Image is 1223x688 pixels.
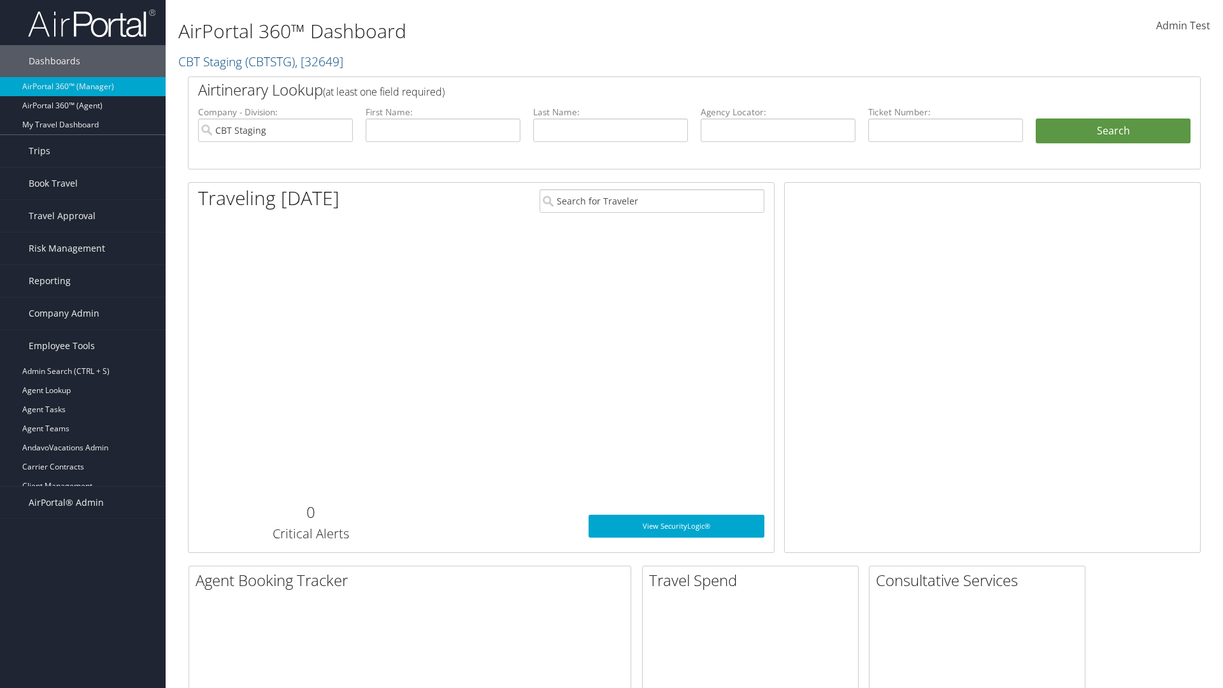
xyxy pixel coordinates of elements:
label: First Name: [366,106,520,118]
label: Agency Locator: [701,106,855,118]
a: CBT Staging [178,53,343,70]
button: Search [1036,118,1191,144]
span: Company Admin [29,297,99,329]
input: Search for Traveler [540,189,764,213]
span: Employee Tools [29,330,95,362]
h2: 0 [198,501,423,523]
span: Travel Approval [29,200,96,232]
h2: Agent Booking Tracker [196,570,631,591]
span: , [ 32649 ] [295,53,343,70]
span: AirPortal® Admin [29,487,104,519]
span: (at least one field required) [323,85,445,99]
h3: Critical Alerts [198,525,423,543]
h2: Airtinerary Lookup [198,79,1106,101]
h1: Traveling [DATE] [198,185,340,211]
a: Admin Test [1156,6,1210,46]
span: Dashboards [29,45,80,77]
img: airportal-logo.png [28,8,155,38]
h2: Travel Spend [649,570,858,591]
span: Trips [29,135,50,167]
span: Book Travel [29,168,78,199]
label: Last Name: [533,106,688,118]
span: Admin Test [1156,18,1210,32]
h2: Consultative Services [876,570,1085,591]
a: View SecurityLogic® [589,515,764,538]
span: ( CBTSTG ) [245,53,295,70]
span: Risk Management [29,233,105,264]
h1: AirPortal 360™ Dashboard [178,18,866,45]
span: Reporting [29,265,71,297]
label: Company - Division: [198,106,353,118]
label: Ticket Number: [868,106,1023,118]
